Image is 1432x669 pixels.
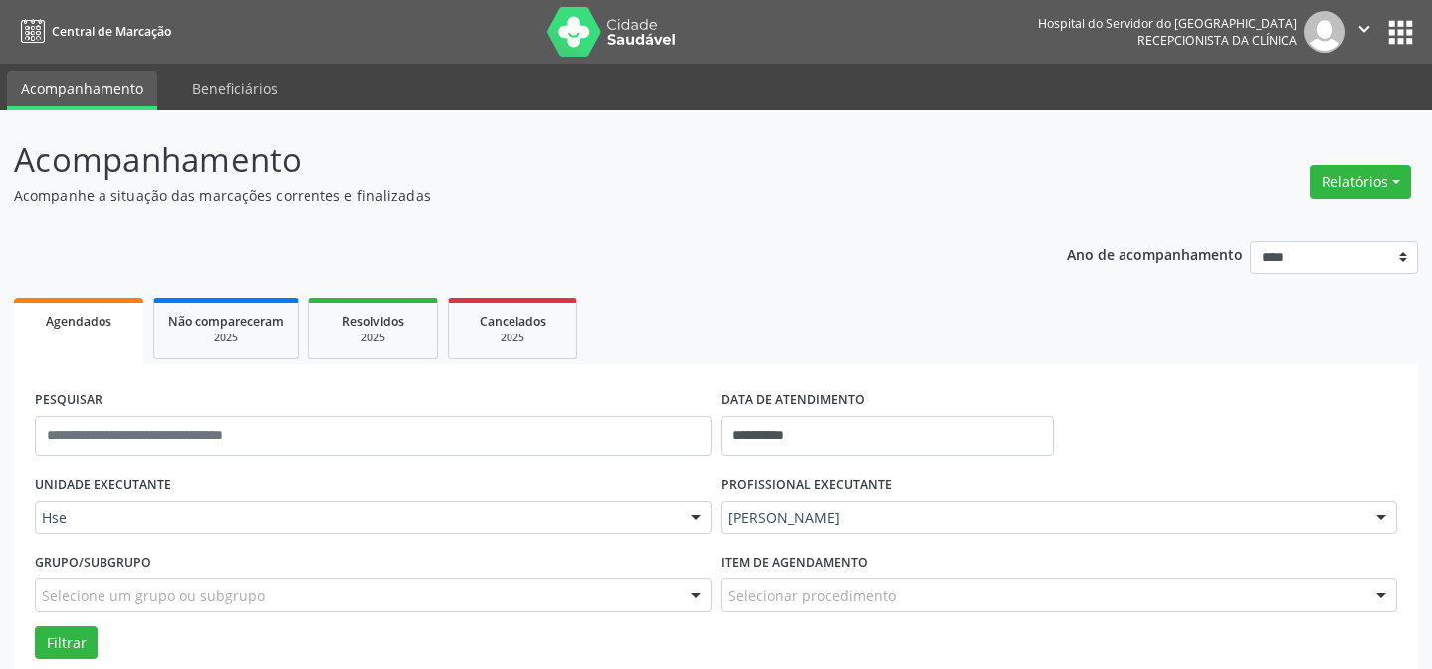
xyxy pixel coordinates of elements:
a: Beneficiários [178,71,292,106]
p: Acompanhe a situação das marcações correntes e finalizadas [14,185,997,206]
a: Central de Marcação [14,15,171,48]
button: apps [1383,15,1418,50]
label: Grupo/Subgrupo [35,548,151,578]
i:  [1353,18,1375,40]
a: Acompanhamento [7,71,157,110]
label: DATA DE ATENDIMENTO [721,385,865,416]
label: PROFISSIONAL EXECUTANTE [721,470,892,501]
label: Item de agendamento [721,548,868,578]
div: Hospital do Servidor do [GEOGRAPHIC_DATA] [1038,15,1297,32]
button:  [1345,11,1383,53]
span: Recepcionista da clínica [1137,32,1297,49]
label: UNIDADE EXECUTANTE [35,470,171,501]
span: Resolvidos [342,313,404,330]
p: Ano de acompanhamento [1067,241,1243,266]
span: Cancelados [480,313,546,330]
label: PESQUISAR [35,385,102,416]
button: Filtrar [35,626,98,660]
img: img [1304,11,1345,53]
div: 2025 [463,331,562,345]
span: Selecionar procedimento [728,585,896,606]
span: Selecione um grupo ou subgrupo [42,585,265,606]
span: Central de Marcação [52,23,171,40]
span: Agendados [46,313,111,330]
span: Não compareceram [168,313,284,330]
p: Acompanhamento [14,135,997,185]
button: Relatórios [1310,165,1411,199]
div: 2025 [168,331,284,345]
span: Hse [42,508,671,528]
span: [PERSON_NAME] [728,508,1357,528]
div: 2025 [323,331,423,345]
